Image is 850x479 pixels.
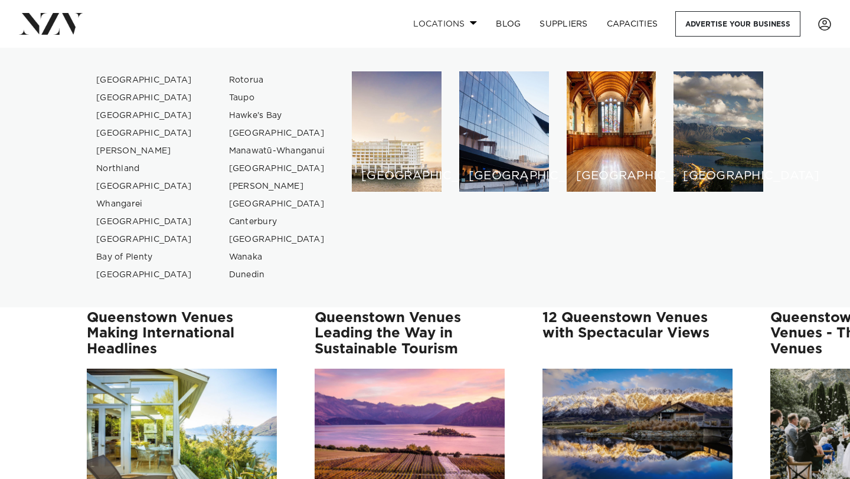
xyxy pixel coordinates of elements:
[87,195,202,213] a: Whangarei
[459,71,549,192] a: Wellington venues [GEOGRAPHIC_DATA]
[220,71,335,89] a: Rotorua
[87,71,202,89] a: [GEOGRAPHIC_DATA]
[87,160,202,178] a: Northland
[404,11,486,37] a: Locations
[567,71,656,192] a: Christchurch venues [GEOGRAPHIC_DATA]
[87,89,202,107] a: [GEOGRAPHIC_DATA]
[486,11,530,37] a: BLOG
[361,170,432,182] h6: [GEOGRAPHIC_DATA]
[87,213,202,231] a: [GEOGRAPHIC_DATA]
[87,266,202,284] a: [GEOGRAPHIC_DATA]
[542,310,733,357] h3: 12 Queenstown Venues with Spectacular Views
[352,71,442,192] a: Auckland venues [GEOGRAPHIC_DATA]
[220,248,335,266] a: Wanaka
[220,195,335,213] a: [GEOGRAPHIC_DATA]
[675,11,800,37] a: Advertise your business
[469,170,540,182] h6: [GEOGRAPHIC_DATA]
[220,142,335,160] a: Manawatū-Whanganui
[220,124,335,142] a: [GEOGRAPHIC_DATA]
[87,124,202,142] a: [GEOGRAPHIC_DATA]
[220,107,335,124] a: Hawke's Bay
[315,310,505,357] h3: Queenstown Venues Leading the Way in Sustainable Tourism
[220,231,335,248] a: [GEOGRAPHIC_DATA]
[19,13,83,34] img: nzv-logo.png
[87,310,277,357] h3: Queenstown Venues Making International Headlines
[220,178,335,195] a: [PERSON_NAME]
[87,248,202,266] a: Bay of Plenty
[220,213,335,231] a: Canterbury
[576,170,647,182] h6: [GEOGRAPHIC_DATA]
[683,170,754,182] h6: [GEOGRAPHIC_DATA]
[220,266,335,284] a: Dunedin
[87,107,202,124] a: [GEOGRAPHIC_DATA]
[87,231,202,248] a: [GEOGRAPHIC_DATA]
[220,89,335,107] a: Taupo
[220,160,335,178] a: [GEOGRAPHIC_DATA]
[597,11,668,37] a: Capacities
[87,142,202,160] a: [PERSON_NAME]
[530,11,597,37] a: SUPPLIERS
[87,178,202,195] a: [GEOGRAPHIC_DATA]
[674,71,763,192] a: Queenstown venues [GEOGRAPHIC_DATA]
